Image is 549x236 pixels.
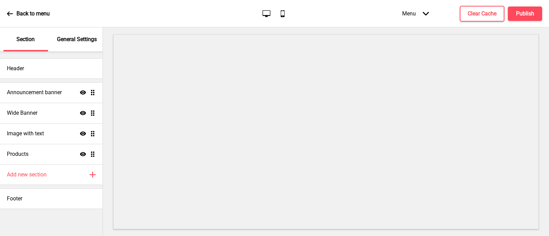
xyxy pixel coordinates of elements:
[7,65,24,72] h4: Header
[516,10,534,17] h4: Publish
[7,130,44,137] h4: Image with text
[508,7,542,21] button: Publish
[7,171,47,178] h4: Add new section
[7,150,28,158] h4: Products
[16,36,35,43] p: Section
[16,10,50,17] p: Back to menu
[7,195,22,202] h4: Footer
[57,36,97,43] p: General Settings
[460,6,504,22] button: Clear Cache
[7,89,62,96] h4: Announcement banner
[7,109,37,117] h4: Wide Banner
[7,4,50,23] a: Back to menu
[395,3,436,24] div: Menu
[468,10,497,17] h4: Clear Cache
